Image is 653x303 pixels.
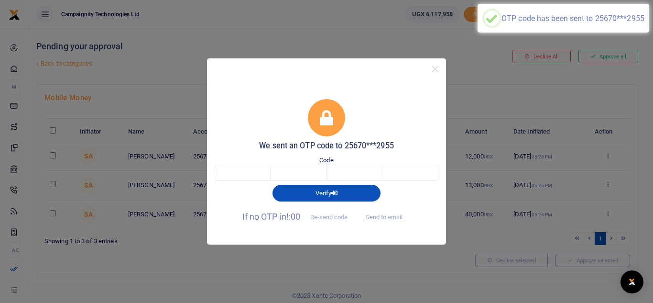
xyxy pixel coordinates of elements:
[215,141,438,151] h5: We sent an OTP code to 25670***2955
[319,156,333,165] label: Code
[272,185,381,201] button: Verify
[286,212,300,222] span: !:00
[428,62,442,76] button: Close
[501,14,644,23] div: OTP code has been sent to 25670***2955
[620,270,643,293] div: Open Intercom Messenger
[242,212,356,222] span: If no OTP in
